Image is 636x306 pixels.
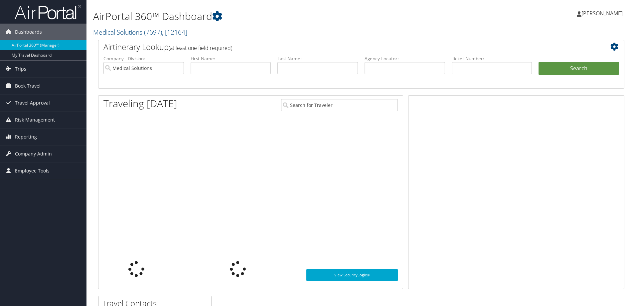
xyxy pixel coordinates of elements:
[15,24,42,40] span: Dashboards
[103,41,575,53] h2: Airtinerary Lookup
[103,97,177,111] h1: Traveling [DATE]
[93,9,451,23] h1: AirPortal 360™ Dashboard
[15,146,52,162] span: Company Admin
[581,10,623,17] span: [PERSON_NAME]
[306,269,398,281] a: View SecurityLogic®
[452,55,532,62] label: Ticket Number:
[365,55,445,62] label: Agency Locator:
[191,55,271,62] label: First Name:
[281,99,398,111] input: Search for Traveler
[15,61,26,77] span: Trips
[103,55,184,62] label: Company - Division:
[162,28,187,37] span: , [ 12164 ]
[144,28,162,37] span: ( 7697 )
[15,4,81,20] img: airportal-logo.png
[15,162,50,179] span: Employee Tools
[277,55,358,62] label: Last Name:
[169,44,232,52] span: (at least one field required)
[15,95,50,111] span: Travel Approval
[15,112,55,128] span: Risk Management
[15,78,41,94] span: Book Travel
[539,62,619,75] button: Search
[577,3,629,23] a: [PERSON_NAME]
[15,129,37,145] span: Reporting
[93,28,187,37] a: Medical Solutions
